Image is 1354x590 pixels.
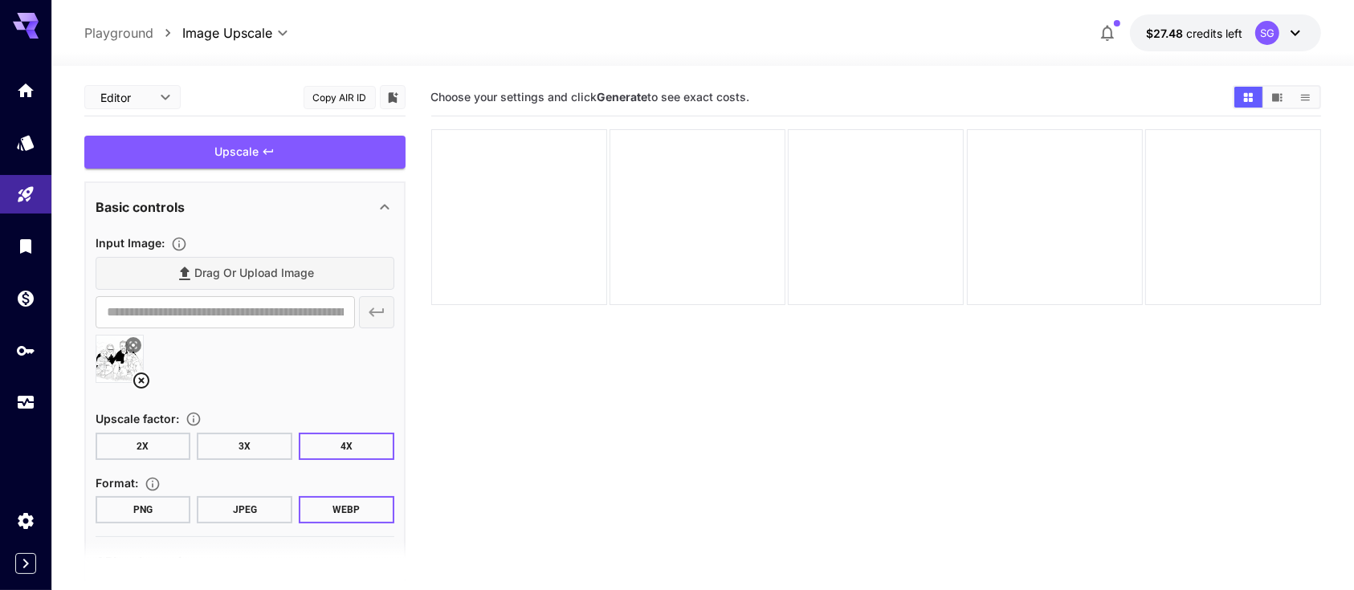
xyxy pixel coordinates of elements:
button: 2X [96,433,191,460]
div: Wallet [16,288,35,308]
button: Specifies the input image to be processed. [165,236,194,252]
div: Basic controls [96,188,394,226]
div: Settings [16,511,35,531]
button: Copy AIR ID [304,86,376,109]
button: Show images in list view [1291,87,1319,108]
div: Library [16,236,35,256]
button: $27.483SG [1130,14,1321,51]
div: $27.483 [1146,25,1242,42]
button: Choose the level of upscaling to be performed on the image. [179,411,208,427]
div: SG [1255,21,1279,45]
b: Generate [597,90,648,104]
button: Expand sidebar [15,553,36,574]
div: API Keys [16,340,35,360]
button: Show images in grid view [1234,87,1262,108]
span: Input Image : [96,236,165,250]
button: Show images in video view [1263,87,1291,108]
span: Format : [96,476,138,490]
button: WEBP [299,496,394,523]
div: Playground [16,185,35,205]
span: Upscale [214,142,259,162]
div: Usage [16,393,35,413]
span: Choose your settings and click to see exact costs. [431,90,750,104]
button: Add to library [385,87,400,107]
div: Models [16,132,35,153]
nav: breadcrumb [84,23,182,43]
div: Show images in grid viewShow images in video viewShow images in list view [1233,85,1321,109]
span: Upscale factor : [96,412,179,425]
span: Editor [100,89,150,106]
div: Home [16,80,35,100]
button: PNG [96,496,191,523]
button: 3X [197,433,292,460]
p: Basic controls [96,197,185,217]
button: Choose the file format for the output image. [138,476,167,492]
button: JPEG [197,496,292,523]
button: Upscale [84,136,406,169]
span: credits left [1186,26,1242,40]
button: 4X [299,433,394,460]
a: Playground [84,23,153,43]
span: Image Upscale [182,23,272,43]
span: $27.48 [1146,26,1186,40]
